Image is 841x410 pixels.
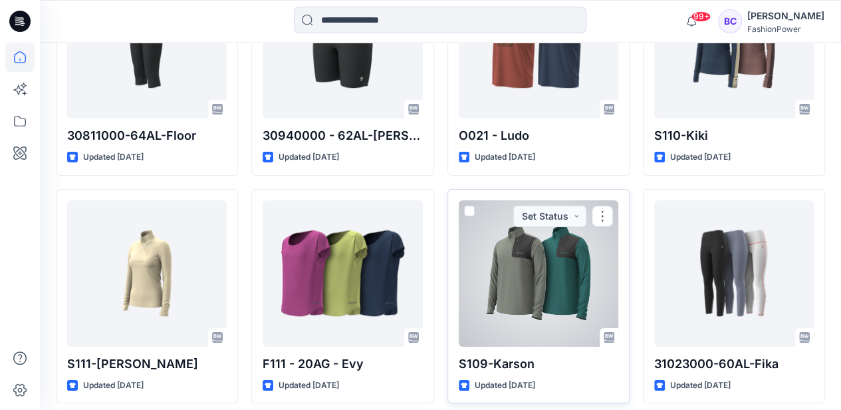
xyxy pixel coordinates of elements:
p: Updated [DATE] [83,379,144,393]
p: Updated [DATE] [279,379,339,393]
p: S111-[PERSON_NAME] [67,355,227,373]
p: S110-Kiki [654,126,814,145]
p: Updated [DATE] [670,379,731,393]
p: 30940000 - 62AL-[PERSON_NAME] [263,126,422,145]
p: O021 - Ludo [459,126,618,145]
a: S109-Karson [459,200,618,347]
p: Updated [DATE] [279,150,339,164]
a: 31023000-60AL-Fika [654,200,814,347]
p: Updated [DATE] [475,150,535,164]
p: 30811000-64AL-Floor [67,126,227,145]
p: F111 - 20AG - Evy [263,355,422,373]
p: S109-Karson [459,355,618,373]
a: F111 - 20AG - Evy [263,200,422,347]
div: FashionPower [747,24,824,34]
p: Updated [DATE] [670,150,731,164]
p: Updated [DATE] [475,379,535,393]
a: S111-Kira [67,200,227,347]
span: 99+ [691,11,711,22]
div: BC [718,9,742,33]
p: 31023000-60AL-Fika [654,355,814,373]
p: Updated [DATE] [83,150,144,164]
div: [PERSON_NAME] [747,8,824,24]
